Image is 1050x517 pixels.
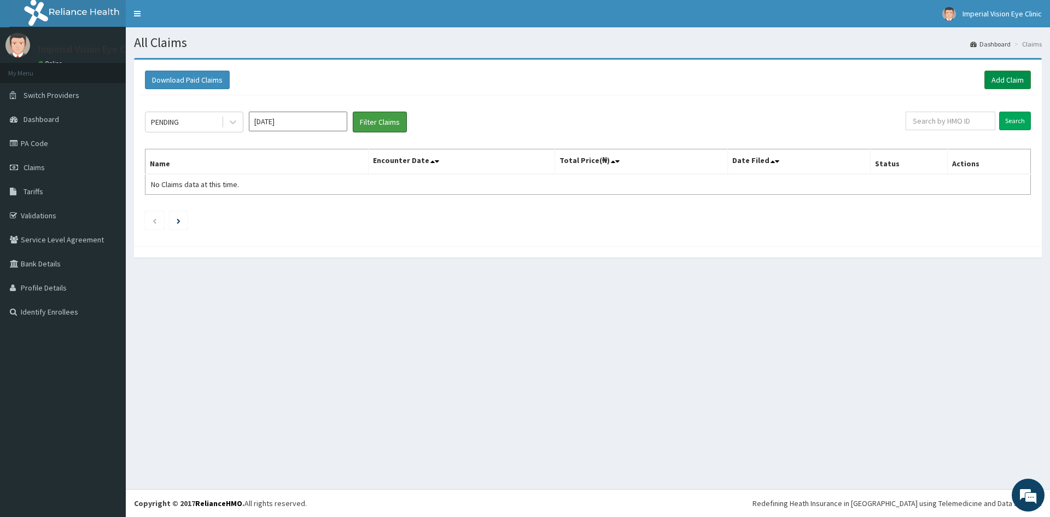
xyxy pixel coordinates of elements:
[906,112,995,130] input: Search by HMO ID
[152,216,157,225] a: Previous page
[145,71,230,89] button: Download Paid Claims
[134,36,1042,50] h1: All Claims
[555,149,727,175] th: Total Price(₦)
[145,149,369,175] th: Name
[727,149,870,175] th: Date Filed
[24,90,79,100] span: Switch Providers
[962,9,1042,19] span: Imperial Vision Eye Clinic
[24,162,45,172] span: Claims
[999,112,1031,130] input: Search
[38,60,65,67] a: Online
[970,39,1011,49] a: Dashboard
[947,149,1030,175] th: Actions
[24,187,43,196] span: Tariffs
[752,498,1042,509] div: Redefining Heath Insurance in [GEOGRAPHIC_DATA] using Telemedicine and Data Science!
[1012,39,1042,49] li: Claims
[38,44,143,54] p: Imperial Vision Eye Clinic
[126,489,1050,517] footer: All rights reserved.
[151,179,239,189] span: No Claims data at this time.
[20,55,44,82] img: d_794563401_company_1708531726252_794563401
[134,498,244,508] strong: Copyright © 2017 .
[195,498,242,508] a: RelianceHMO
[24,114,59,124] span: Dashboard
[57,61,184,75] div: Chat with us now
[177,216,180,225] a: Next page
[5,33,30,57] img: User Image
[151,117,179,127] div: PENDING
[353,112,407,132] button: Filter Claims
[249,112,347,131] input: Select Month and Year
[870,149,947,175] th: Status
[942,7,956,21] img: User Image
[368,149,555,175] th: Encounter Date
[179,5,206,32] div: Minimize live chat window
[63,138,151,248] span: We're online!
[5,299,208,337] textarea: Type your message and hit 'Enter'
[984,71,1031,89] a: Add Claim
